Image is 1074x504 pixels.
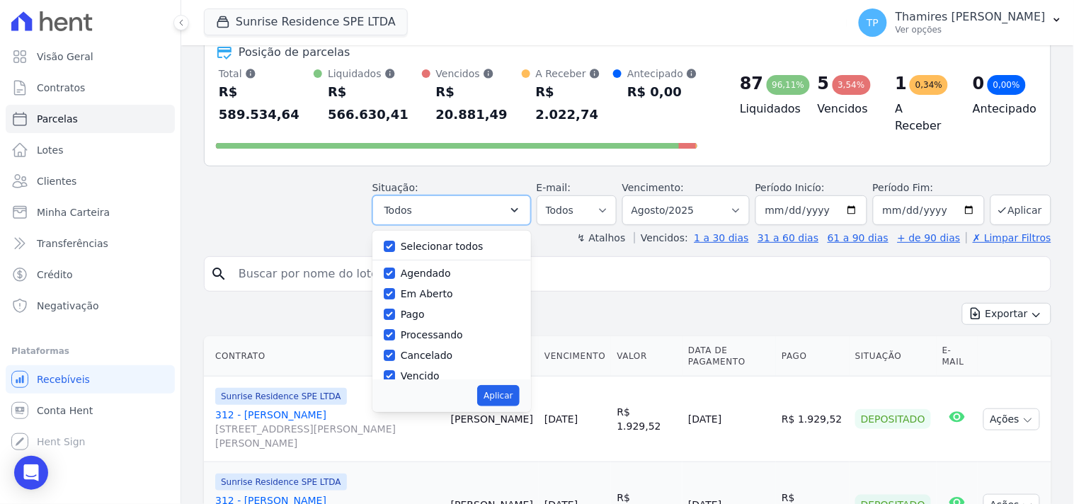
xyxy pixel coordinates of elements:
label: Pago [401,309,425,320]
button: Sunrise Residence SPE LTDA [204,8,408,35]
label: Selecionar todos [401,241,484,252]
label: E-mail: [537,182,571,193]
label: Período Inicío: [755,182,825,193]
label: Vencido [401,370,440,382]
span: Clientes [37,174,76,188]
p: Ver opções [896,24,1046,35]
span: TP [867,18,879,28]
span: Visão Geral [37,50,93,64]
span: Minha Carteira [37,205,110,219]
label: Cancelado [401,350,452,361]
td: R$ 1.929,52 [611,377,682,462]
th: E-mail [937,336,978,377]
label: Situação: [372,182,418,193]
th: Contrato [204,336,445,377]
div: Depositado [855,409,931,429]
th: Valor [611,336,682,377]
h4: A Receber [896,101,951,134]
div: A Receber [536,67,614,81]
div: Vencidos [436,67,522,81]
h4: Liquidados [740,101,795,118]
div: 87 [740,72,763,95]
h4: Vencidos [818,101,873,118]
span: Negativação [37,299,99,313]
a: Recebíveis [6,365,175,394]
a: 1 a 30 dias [695,232,749,244]
div: Total [219,67,314,81]
div: R$ 20.881,49 [436,81,522,126]
a: [DATE] [544,413,578,425]
span: Sunrise Residence SPE LTDA [215,474,347,491]
a: Parcelas [6,105,175,133]
div: Liquidados [328,67,421,81]
a: Lotes [6,136,175,164]
div: 0,34% [910,75,948,95]
div: Antecipado [627,67,697,81]
span: Lotes [37,143,64,157]
h4: Antecipado [973,101,1028,118]
button: Todos [372,195,531,225]
div: 5 [818,72,830,95]
div: R$ 589.534,64 [219,81,314,126]
label: Vencidos: [634,232,688,244]
label: Processando [401,329,463,340]
label: Em Aberto [401,288,453,299]
p: Thamires [PERSON_NAME] [896,10,1046,24]
button: TP Thamires [PERSON_NAME] Ver opções [847,3,1074,42]
div: R$ 2.022,74 [536,81,614,126]
a: Clientes [6,167,175,195]
span: Sunrise Residence SPE LTDA [215,388,347,405]
span: Recebíveis [37,372,90,386]
i: search [210,265,227,282]
div: 1 [896,72,908,95]
input: Buscar por nome do lote ou do cliente [230,260,1045,288]
button: Ações [983,408,1040,430]
th: Pago [776,336,850,377]
th: Data de Pagamento [682,336,776,377]
a: 31 a 60 dias [758,232,818,244]
div: 96,11% [767,75,811,95]
div: Posição de parcelas [239,44,350,61]
div: 3,54% [833,75,871,95]
div: Plataformas [11,343,169,360]
th: Situação [850,336,937,377]
td: [DATE] [682,377,776,462]
a: Conta Hent [6,396,175,425]
div: 0 [973,72,985,95]
span: Contratos [37,81,85,95]
a: Contratos [6,74,175,102]
a: + de 90 dias [898,232,961,244]
div: R$ 566.630,41 [328,81,421,126]
span: [STREET_ADDRESS][PERSON_NAME][PERSON_NAME] [215,422,440,450]
label: Agendado [401,268,451,279]
td: [PERSON_NAME] [445,377,539,462]
a: Visão Geral [6,42,175,71]
button: Exportar [962,303,1051,325]
label: ↯ Atalhos [577,232,625,244]
th: Vencimento [539,336,611,377]
td: R$ 1.929,52 [776,377,850,462]
span: Conta Hent [37,403,93,418]
span: Transferências [37,236,108,251]
a: Negativação [6,292,175,320]
a: ✗ Limpar Filtros [966,232,1051,244]
div: 0,00% [988,75,1026,95]
a: Minha Carteira [6,198,175,227]
span: Crédito [37,268,73,282]
label: Período Fim: [873,181,985,195]
span: Parcelas [37,112,78,126]
a: Transferências [6,229,175,258]
a: 312 - [PERSON_NAME][STREET_ADDRESS][PERSON_NAME][PERSON_NAME] [215,408,440,450]
a: 61 a 90 dias [828,232,889,244]
button: Aplicar [477,385,519,406]
div: R$ 0,00 [627,81,697,103]
label: Vencimento: [622,182,684,193]
span: Todos [384,202,412,219]
a: Crédito [6,260,175,289]
button: Aplicar [990,195,1051,225]
div: Open Intercom Messenger [14,456,48,490]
